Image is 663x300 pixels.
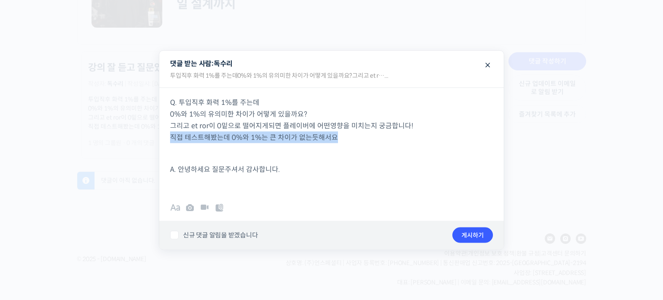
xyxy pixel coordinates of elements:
a: 대화 [57,228,111,250]
div: 투입직후 화력 1%를 주는데0%와 1%의 유의미한 차이가 어떻게 있을까요?그리고 et r…... [164,67,499,88]
a: 설정 [111,228,166,250]
button: 게시하기 [452,227,493,243]
label: 신규 댓글 알림을 받겠습니다 [170,231,258,239]
p: A. 안녕하세요 질문주셔서 감사합니다. [170,164,493,175]
a: 홈 [3,228,57,250]
span: 대화 [79,242,89,249]
p: Q. 투입직후 화력 1%를 주는데 0%와 1%의 유의미한 차이가 어떻게 있을까요? 그리고 et ror이 0밑으로 떨어지게되면 플레이버에 어떤영향을 미치는지 궁금합니다! 직접 ... [170,97,493,143]
span: 설정 [133,241,144,248]
span: 홈 [27,241,32,248]
span: 독수리 [214,59,233,68]
legend: 댓글 받는 사람: [159,51,504,88]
